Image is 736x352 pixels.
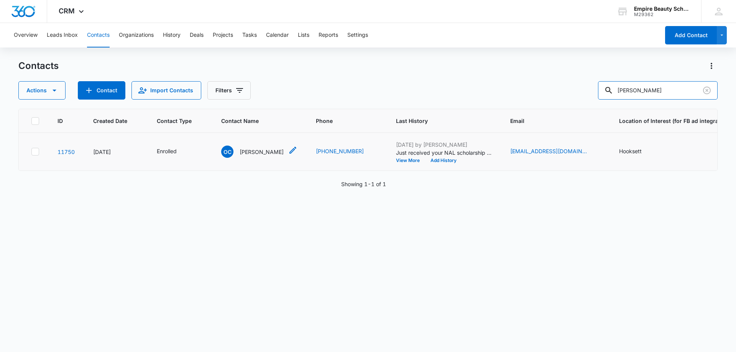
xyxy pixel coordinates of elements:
button: Organizations [119,23,154,47]
button: Add Contact [665,26,717,44]
span: CRM [59,7,75,15]
p: [PERSON_NAME] [240,148,284,156]
span: Contact Type [157,117,192,125]
button: Import Contacts [131,81,201,100]
span: OC [221,146,233,158]
a: [PHONE_NUMBER] [316,147,364,155]
div: Hooksett [619,147,642,155]
button: History [163,23,181,47]
button: Contacts [87,23,110,47]
p: [DATE] by [PERSON_NAME] [396,141,492,149]
button: Projects [213,23,233,47]
button: Clear [701,84,713,97]
button: Leads Inbox [47,23,78,47]
button: Overview [14,23,38,47]
button: Lists [298,23,309,47]
button: Actions [705,60,718,72]
span: Last History [396,117,481,125]
button: Deals [190,23,204,47]
div: Email - viacrock@gmail.com - Select to Edit Field [510,147,601,156]
button: Actions [18,81,66,100]
a: Navigate to contact details page for Olivia Crockwell [58,149,75,155]
span: Contact Name [221,117,286,125]
div: Location of Interest (for FB ad integration) - Hooksett - Select to Edit Field [619,147,655,156]
button: Add History [425,158,462,163]
input: Search Contacts [598,81,718,100]
button: Tasks [242,23,257,47]
button: Reports [319,23,338,47]
a: [EMAIL_ADDRESS][DOMAIN_NAME] [510,147,587,155]
button: View More [396,158,425,163]
div: Phone - (603) 333-0628 - Select to Edit Field [316,147,378,156]
div: Contact Name - Olivia Crockwell - Select to Edit Field [221,146,297,158]
span: Location of Interest (for FB ad integration) [619,117,731,125]
div: Contact Type - Enrolled - Select to Edit Field [157,147,191,156]
button: Add Contact [78,81,125,100]
button: Calendar [266,23,289,47]
p: Just received your NAL scholarship entry - Great job! Added entry scholarship of $500 to file! [396,149,492,157]
p: Showing 1-1 of 1 [341,180,386,188]
span: Phone [316,117,366,125]
span: Email [510,117,590,125]
button: Filters [207,81,251,100]
div: [DATE] [93,148,138,156]
h1: Contacts [18,60,59,72]
div: account name [634,6,690,12]
div: account id [634,12,690,17]
div: Enrolled [157,147,177,155]
span: Created Date [93,117,127,125]
button: Settings [347,23,368,47]
span: ID [58,117,64,125]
